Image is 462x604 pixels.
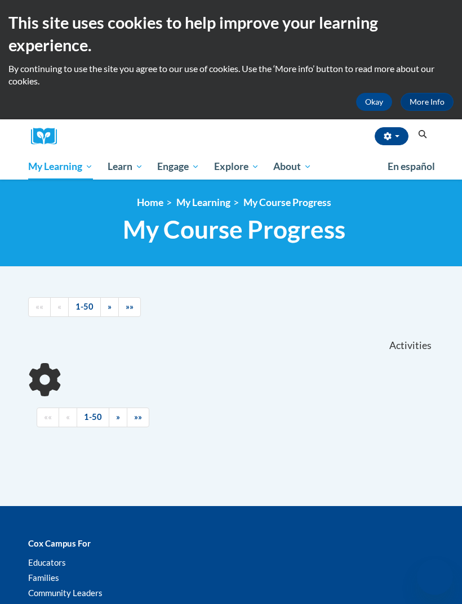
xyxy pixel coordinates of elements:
button: Search [414,128,431,141]
img: Logo brand [31,128,65,145]
span: « [66,412,70,422]
p: By continuing to use the site you agree to our use of cookies. Use the ‘More info’ button to read... [8,62,454,87]
a: Previous [50,297,69,317]
span: Explore [214,160,259,173]
a: Community Leaders [28,588,103,598]
button: Account Settings [375,127,408,145]
a: Cox Campus [31,128,65,145]
a: Begining [37,408,59,427]
span: Engage [157,160,199,173]
a: Families [28,572,59,583]
div: Main menu [20,154,442,180]
a: Explore [207,154,266,180]
a: End [118,297,141,317]
span: My Learning [28,160,93,173]
a: Next [100,297,119,317]
span: » [108,302,112,311]
span: About [273,160,312,173]
a: En español [380,155,442,178]
a: Next [109,408,127,427]
a: My Learning [21,154,100,180]
a: Educators [28,557,66,567]
span: En español [388,160,435,172]
h2: This site uses cookies to help improve your learning experience. [8,11,454,57]
span: »» [126,302,134,311]
a: Begining [28,297,51,317]
a: About [266,154,319,180]
a: My Learning [176,196,230,208]
a: Engage [150,154,207,180]
span: «« [35,302,43,311]
a: 1-50 [68,297,101,317]
a: My Course Progress [243,196,331,208]
span: « [57,302,61,311]
a: Learn [100,154,150,180]
span: Learn [108,160,143,173]
button: Okay [356,93,392,111]
span: » [116,412,120,422]
span: My Course Progress [123,214,345,244]
b: Cox Campus For [28,538,91,548]
a: More Info [401,93,454,111]
a: Home [137,196,163,208]
a: End [127,408,149,427]
iframe: Button to launch messaging window [417,559,453,595]
span: »» [134,412,142,422]
span: Activities [389,339,432,352]
span: «« [44,412,52,422]
a: 1-50 [77,408,109,427]
a: Previous [59,408,77,427]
